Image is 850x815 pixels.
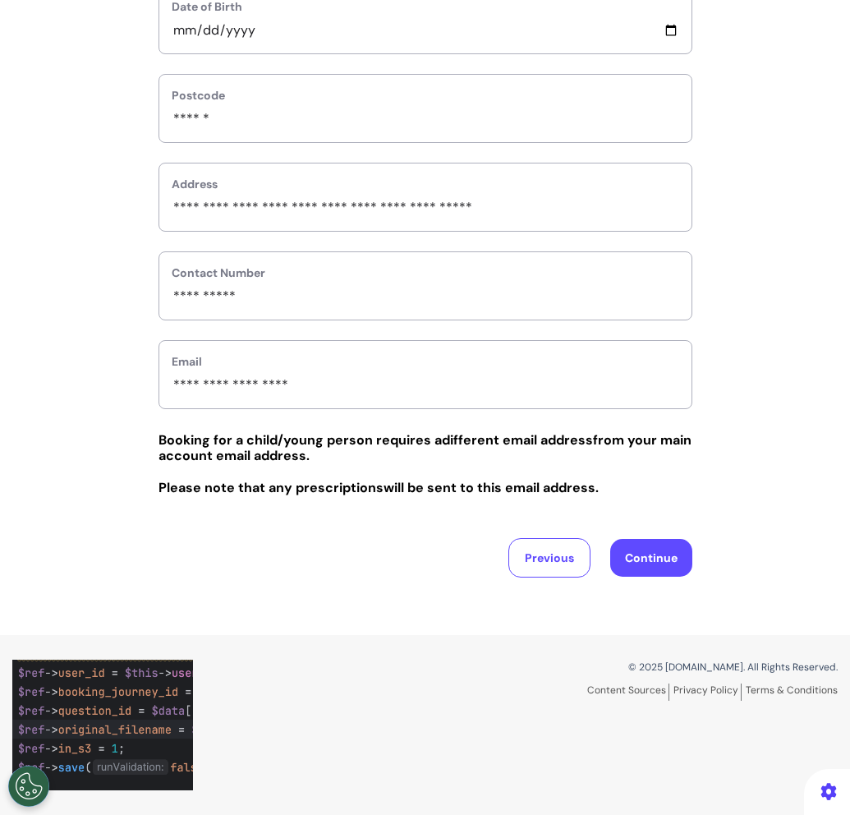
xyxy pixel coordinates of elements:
[172,265,679,282] label: Contact Number
[587,684,669,701] a: Content Sources
[172,87,679,104] label: Postcode
[172,353,679,371] label: Email
[172,176,679,193] label: Address
[384,479,599,496] b: will be sent to this email address.
[438,660,839,675] p: © 2025 [DOMAIN_NAME]. All Rights Reserved.
[673,684,742,701] a: Privacy Policy
[12,660,193,790] img: Spectrum.Life logo
[159,480,692,495] h3: Please note that any prescriptions
[442,431,593,449] b: different email address
[508,538,590,578] button: Previous
[746,684,838,697] a: Terms & Conditions
[8,766,49,807] button: Open Preferences
[159,432,692,463] h3: Booking for a child/young person requires a from your main account email address.
[610,539,692,577] button: Continue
